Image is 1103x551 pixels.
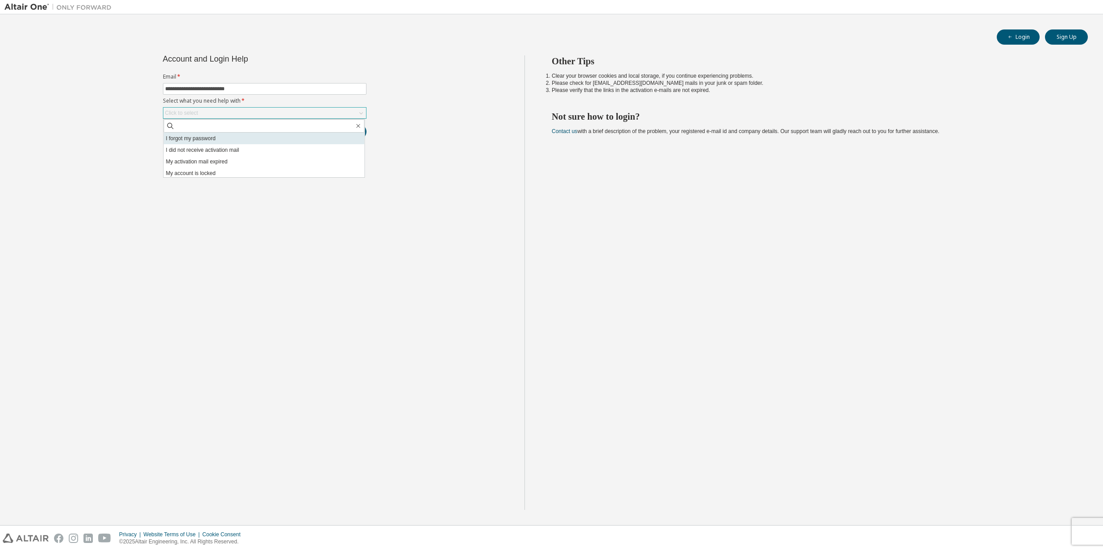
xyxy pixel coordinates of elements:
[83,534,93,543] img: linkedin.svg
[163,55,326,63] div: Account and Login Help
[3,534,49,543] img: altair_logo.svg
[997,29,1040,45] button: Login
[552,128,939,134] span: with a brief description of the problem, your registered e-mail id and company details. Our suppo...
[165,109,198,117] div: Click to select
[552,79,1072,87] li: Please check for [EMAIL_ADDRESS][DOMAIN_NAME] mails in your junk or spam folder.
[552,55,1072,67] h2: Other Tips
[202,531,246,538] div: Cookie Consent
[163,97,366,104] label: Select what you need help with
[119,538,246,546] p: © 2025 Altair Engineering, Inc. All Rights Reserved.
[552,111,1072,122] h2: Not sure how to login?
[163,73,366,80] label: Email
[143,531,202,538] div: Website Terms of Use
[119,531,143,538] div: Privacy
[164,133,365,144] li: I forgot my password
[69,534,78,543] img: instagram.svg
[1045,29,1088,45] button: Sign Up
[552,87,1072,94] li: Please verify that the links in the activation e-mails are not expired.
[552,72,1072,79] li: Clear your browser cookies and local storage, if you continue experiencing problems.
[4,3,116,12] img: Altair One
[54,534,63,543] img: facebook.svg
[163,108,366,118] div: Click to select
[552,128,577,134] a: Contact us
[98,534,111,543] img: youtube.svg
